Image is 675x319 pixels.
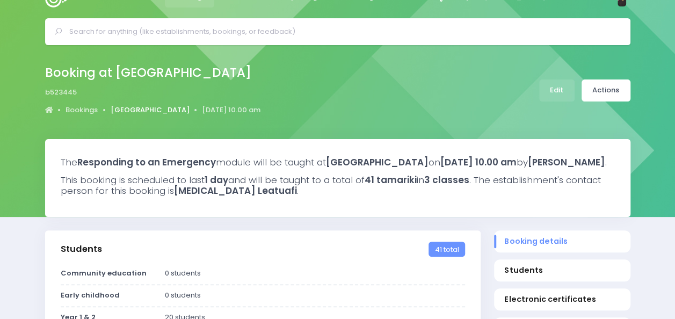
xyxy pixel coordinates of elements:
h3: The module will be taught at on by . [61,157,615,168]
strong: [GEOGRAPHIC_DATA] [326,156,429,169]
div: 0 students [158,290,471,301]
a: [GEOGRAPHIC_DATA] [111,105,190,115]
strong: Community education [61,268,147,278]
strong: [DATE] 10.00 am [440,156,517,169]
strong: [PERSON_NAME] [528,156,605,169]
h3: Students [61,244,102,255]
h2: Booking at [GEOGRAPHIC_DATA] [45,66,252,80]
strong: [MEDICAL_DATA] Leatuafi [174,184,297,197]
span: Electronic certificates [504,294,620,305]
strong: 41 tamariki [365,173,417,186]
a: Electronic certificates [494,288,630,310]
div: 0 students [158,268,471,279]
a: Actions [582,79,630,102]
span: b523445 [45,87,77,98]
strong: 3 classes [424,173,469,186]
strong: 1 day [205,173,228,186]
span: 41 total [429,242,464,257]
a: Students [494,259,630,281]
h3: This booking is scheduled to last and will be taught to a total of in . The establishment's conta... [61,175,615,197]
span: Booking details [504,236,620,247]
a: Booking details [494,230,630,252]
input: Search for anything (like establishments, bookings, or feedback) [69,24,615,40]
strong: Responding to an Emergency [77,156,216,169]
a: Edit [539,79,575,102]
span: Students [504,265,620,276]
a: Bookings [66,105,98,115]
a: [DATE] 10.00 am [202,105,260,115]
strong: Early childhood [61,290,120,300]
